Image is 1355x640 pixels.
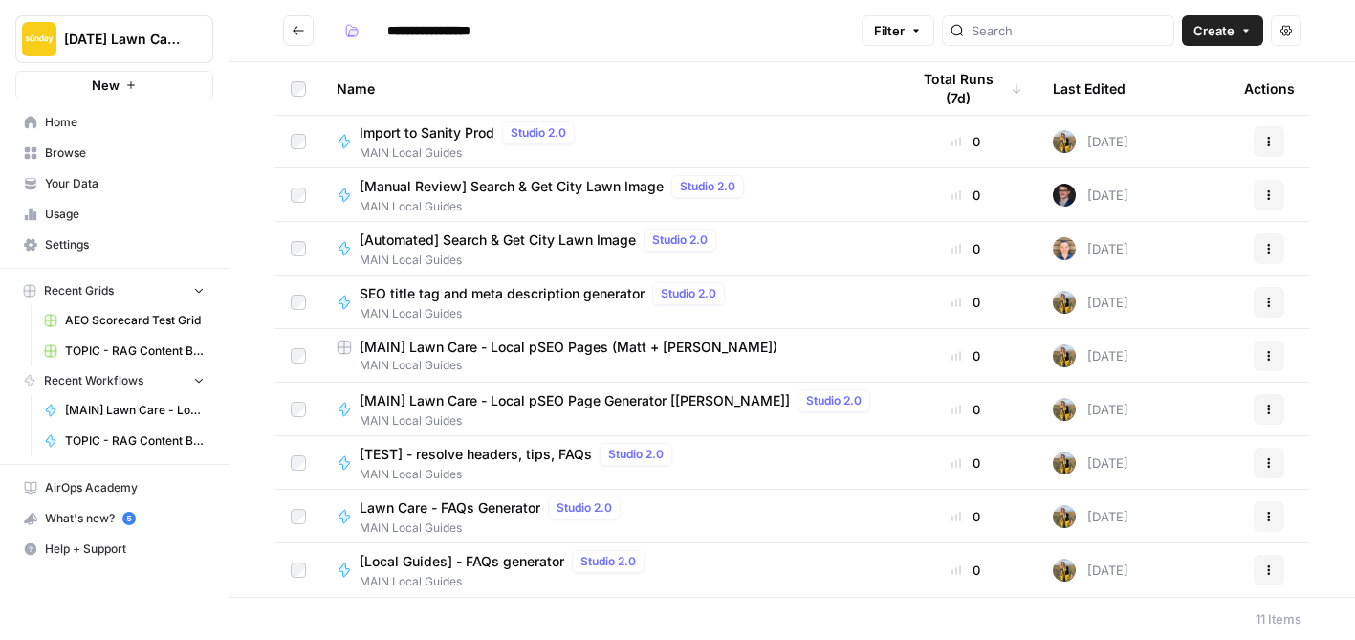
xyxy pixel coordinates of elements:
span: Studio 2.0 [511,124,566,142]
a: Usage [15,199,213,230]
span: Import to Sanity Prod [360,123,494,143]
div: Last Edited [1053,62,1126,115]
a: AEO Scorecard Test Grid [35,305,213,336]
span: MAIN Local Guides [360,412,878,430]
button: New [15,71,213,99]
div: [DATE] [1053,398,1128,421]
button: Create [1182,15,1263,46]
span: Recent Workflows [44,372,143,389]
img: 50s1itr6iuawd1zoxsc8bt0iyxwq [1053,237,1076,260]
img: bwwep3rohponzecppi6a6ou8qko4 [1053,559,1076,582]
span: Studio 2.0 [806,392,862,409]
button: Help + Support [15,534,213,564]
span: Studio 2.0 [661,285,716,302]
div: Actions [1244,62,1295,115]
span: AEO Scorecard Test Grid [65,312,205,329]
span: [Manual Review] Search & Get City Lawn Image [360,177,664,196]
span: MAIN Local Guides [360,573,652,590]
input: Search [972,21,1166,40]
span: Studio 2.0 [608,446,664,463]
img: bwwep3rohponzecppi6a6ou8qko4 [1053,505,1076,528]
div: 0 [909,346,1022,365]
div: [DATE] [1053,505,1128,528]
a: Import to Sanity ProdStudio 2.0MAIN Local Guides [337,121,879,162]
div: 0 [909,186,1022,205]
span: Help + Support [45,541,205,558]
img: ldmwv53b2lcy2toudj0k1c5n5o6j [1053,184,1076,207]
button: Workspace: Sunday Lawn Care [15,15,213,63]
a: AirOps Academy [15,473,213,503]
button: Recent Grids [15,276,213,305]
div: [DATE] [1053,184,1128,207]
span: Browse [45,144,205,162]
a: [MAIN] Lawn Care - Local pSEO Page Generator [[PERSON_NAME]]Studio 2.0MAIN Local Guides [337,389,879,430]
span: [TEST] - resolve headers, tips, FAQs [360,445,592,464]
text: 5 [126,514,131,523]
div: Total Runs (7d) [909,62,1022,115]
div: Name [337,62,879,115]
button: Recent Workflows [15,366,213,395]
div: 0 [909,400,1022,419]
span: Filter [874,21,905,40]
a: Home [15,107,213,138]
span: MAIN Local Guides [360,252,724,269]
div: [DATE] [1053,559,1128,582]
a: TOPIC - RAG Content Brief [35,426,213,456]
a: [MAIN] Lawn Care - Local pSEO Page Generator [[PERSON_NAME]] [35,395,213,426]
span: [MAIN] Lawn Care - Local pSEO Page Generator [[PERSON_NAME]] [65,402,205,419]
div: [DATE] [1053,291,1128,314]
a: 5 [122,512,136,525]
a: [Automated] Search & Get City Lawn ImageStudio 2.0MAIN Local Guides [337,229,879,269]
div: What's new? [16,504,212,533]
span: Studio 2.0 [652,232,708,249]
span: Recent Grids [44,282,114,299]
div: 0 [909,293,1022,312]
span: Studio 2.0 [557,499,612,517]
a: [Local Guides] - FAQs generatorStudio 2.0MAIN Local Guides [337,550,879,590]
span: MAIN Local Guides [337,357,879,374]
img: bwwep3rohponzecppi6a6ou8qko4 [1053,452,1076,474]
a: Browse [15,138,213,168]
a: Lawn Care - FAQs GeneratorStudio 2.0MAIN Local Guides [337,497,879,537]
span: SEO title tag and meta description generator [360,284,645,303]
span: TOPIC - RAG Content Brief Grid [65,342,205,360]
img: bwwep3rohponzecppi6a6ou8qko4 [1053,130,1076,153]
a: TOPIC - RAG Content Brief Grid [35,336,213,366]
a: Settings [15,230,213,260]
span: [MAIN] Lawn Care - Local pSEO Page Generator [[PERSON_NAME]] [360,391,790,410]
div: [DATE] [1053,452,1128,474]
a: SEO title tag and meta description generatorStudio 2.0MAIN Local Guides [337,282,879,322]
span: MAIN Local Guides [360,305,732,322]
span: Studio 2.0 [680,178,735,195]
button: Filter [862,15,934,46]
span: [Local Guides] - FAQs generator [360,552,564,571]
img: bwwep3rohponzecppi6a6ou8qko4 [1053,291,1076,314]
button: What's new? 5 [15,503,213,534]
a: [Manual Review] Search & Get City Lawn ImageStudio 2.0MAIN Local Guides [337,175,879,215]
a: [TEST] - resolve headers, tips, FAQsStudio 2.0MAIN Local Guides [337,443,879,483]
a: Your Data [15,168,213,199]
span: MAIN Local Guides [360,144,582,162]
span: [MAIN] Lawn Care - Local pSEO Pages (Matt + [PERSON_NAME]) [360,338,777,357]
span: [Automated] Search & Get City Lawn Image [360,231,636,250]
span: MAIN Local Guides [360,466,680,483]
div: 0 [909,239,1022,258]
span: New [92,76,120,95]
div: 11 Items [1256,609,1301,629]
span: MAIN Local Guides [360,198,752,215]
span: Studio 2.0 [580,553,636,570]
div: [DATE] [1053,130,1128,153]
span: AirOps Academy [45,479,205,497]
span: Lawn Care - FAQs Generator [360,498,540,518]
img: Sunday Lawn Care Logo [22,22,56,56]
div: 0 [909,507,1022,526]
a: [MAIN] Lawn Care - Local pSEO Pages (Matt + [PERSON_NAME])MAIN Local Guides [337,338,879,374]
div: 0 [909,561,1022,580]
div: 0 [909,132,1022,151]
img: bwwep3rohponzecppi6a6ou8qko4 [1053,398,1076,421]
span: Home [45,114,205,131]
span: Create [1193,21,1235,40]
button: Go back [283,15,314,46]
span: [DATE] Lawn Care [64,30,180,49]
div: [DATE] [1053,237,1128,260]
